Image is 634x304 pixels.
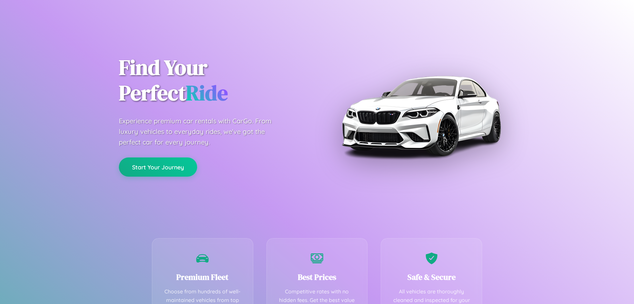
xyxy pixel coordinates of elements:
[119,116,284,148] p: Experience premium car rentals with CarGo. From luxury vehicles to everyday rides, we've got the ...
[391,272,472,282] h3: Safe & Secure
[338,33,504,198] img: Premium BMW car rental vehicle
[162,272,243,282] h3: Premium Fleet
[119,157,197,177] button: Start Your Journey
[119,55,307,106] h1: Find Your Perfect
[186,78,228,107] span: Ride
[277,272,358,282] h3: Best Prices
